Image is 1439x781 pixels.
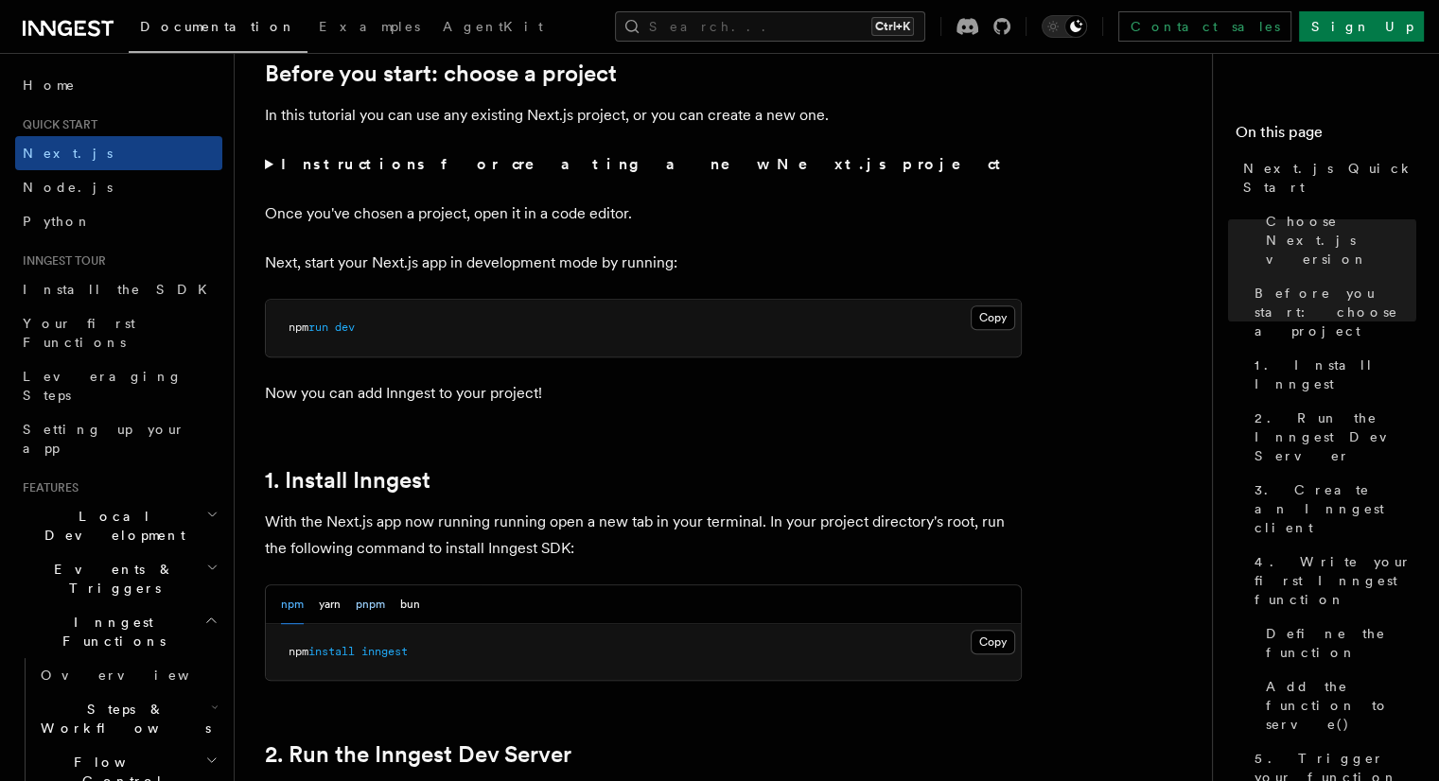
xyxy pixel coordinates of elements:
button: bun [400,585,420,624]
button: Copy [971,305,1015,330]
a: Sign Up [1299,11,1424,42]
span: Python [23,214,92,229]
span: Next.js Quick Start [1243,159,1416,197]
span: AgentKit [443,19,543,34]
a: Before you start: choose a project [265,61,617,87]
span: Events & Triggers [15,560,206,598]
button: Inngest Functions [15,605,222,658]
a: Define the function [1258,616,1416,669]
a: Python [15,204,222,238]
button: Events & Triggers [15,552,222,605]
p: Next, start your Next.js app in development mode by running: [265,250,1022,276]
a: Contact sales [1118,11,1291,42]
a: 2. Run the Inngest Dev Server [265,741,571,768]
summary: Instructions for creating a new Next.js project [265,151,1022,178]
span: dev [335,321,355,334]
span: Before you start: choose a project [1255,284,1416,340]
a: Setting up your app [15,412,222,465]
a: Choose Next.js version [1258,204,1416,276]
button: Search...Ctrl+K [615,11,925,42]
span: inngest [361,645,408,658]
a: 1. Install Inngest [265,467,430,494]
span: Node.js [23,180,113,195]
button: pnpm [356,585,385,624]
span: 3. Create an Inngest client [1255,480,1416,537]
p: Once you've chosen a project, open it in a code editor. [265,200,1022,227]
a: Next.js [15,136,222,170]
span: npm [289,321,308,334]
span: Next.js [23,146,113,161]
a: Home [15,68,222,102]
a: Install the SDK [15,272,222,306]
span: Home [23,76,76,95]
a: Node.js [15,170,222,204]
span: npm [289,645,308,658]
strong: Instructions for creating a new Next.js project [281,155,1009,173]
span: Steps & Workflows [33,700,211,738]
span: Features [15,480,79,495]
p: In this tutorial you can use any existing Next.js project, or you can create a new one. [265,102,1022,129]
span: Choose Next.js version [1266,212,1416,269]
span: install [308,645,355,658]
a: Overview [33,658,222,692]
button: Copy [971,630,1015,654]
button: Steps & Workflows [33,692,222,745]
span: Inngest Functions [15,613,204,651]
p: Now you can add Inngest to your project! [265,380,1022,407]
a: Leveraging Steps [15,359,222,412]
a: Next.js Quick Start [1236,151,1416,204]
button: Local Development [15,499,222,552]
a: 3. Create an Inngest client [1247,473,1416,545]
button: yarn [319,585,341,624]
h4: On this page [1236,121,1416,151]
p: With the Next.js app now running running open a new tab in your terminal. In your project directo... [265,509,1022,562]
a: Examples [307,6,431,51]
a: 1. Install Inngest [1247,348,1416,401]
span: Define the function [1266,624,1416,662]
span: Overview [41,668,236,683]
span: Install the SDK [23,282,219,297]
a: Add the function to serve() [1258,669,1416,741]
button: npm [281,585,304,624]
a: 2. Run the Inngest Dev Server [1247,401,1416,473]
a: 4. Write your first Inngest function [1247,545,1416,616]
a: Before you start: choose a project [1247,276,1416,348]
a: AgentKit [431,6,554,51]
button: Toggle dark mode [1042,15,1087,38]
span: Local Development [15,507,206,545]
span: Setting up your app [23,422,185,456]
span: Quick start [15,117,97,132]
span: 4. Write your first Inngest function [1255,552,1416,609]
a: Your first Functions [15,306,222,359]
span: 2. Run the Inngest Dev Server [1255,408,1416,465]
kbd: Ctrl+K [871,17,914,36]
span: 1. Install Inngest [1255,356,1416,393]
span: Your first Functions [23,316,135,350]
span: Inngest tour [15,253,106,269]
span: Examples [319,19,420,34]
a: Documentation [129,6,307,53]
span: run [308,321,328,334]
span: Documentation [140,19,296,34]
span: Add the function to serve() [1266,677,1416,734]
span: Leveraging Steps [23,369,183,403]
